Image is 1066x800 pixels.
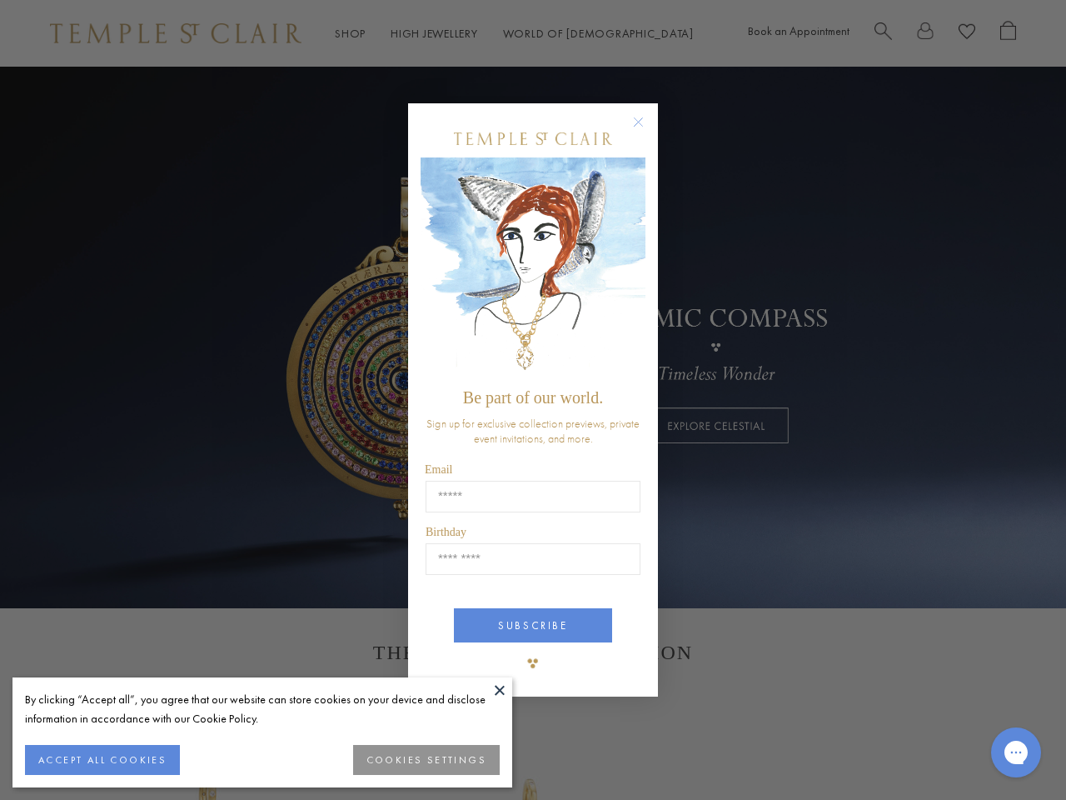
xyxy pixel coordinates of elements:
[25,745,180,775] button: ACCEPT ALL COOKIES
[454,608,612,642] button: SUBSCRIBE
[426,526,466,538] span: Birthday
[25,690,500,728] div: By clicking “Accept all”, you agree that our website can store cookies on your device and disclos...
[636,120,657,141] button: Close dialog
[516,647,550,680] img: TSC
[426,416,640,446] span: Sign up for exclusive collection previews, private event invitations, and more.
[426,481,640,512] input: Email
[425,463,452,476] span: Email
[353,745,500,775] button: COOKIES SETTINGS
[454,132,612,145] img: Temple St. Clair
[463,388,603,407] span: Be part of our world.
[983,722,1049,783] iframe: Gorgias live chat messenger
[421,157,645,380] img: c4a9eb12-d91a-4d4a-8ee0-386386f4f338.jpeg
